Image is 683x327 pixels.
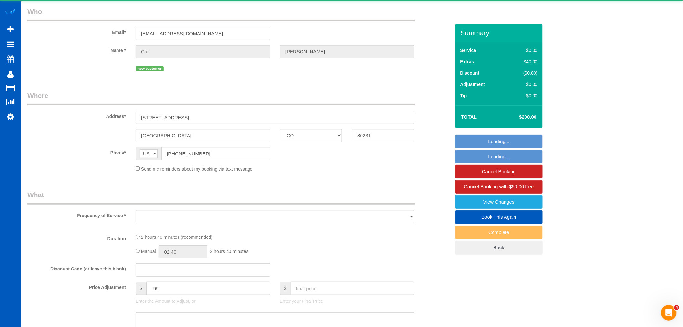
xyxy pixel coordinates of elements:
input: First Name* [136,45,270,58]
input: City* [136,129,270,142]
p: Enter the Amount to Adjust, or [136,298,270,304]
span: Send me reminders about my booking via text message [141,166,253,172]
label: Adjustment [460,81,485,88]
input: Email* [136,27,270,40]
input: Zip Code* [352,129,414,142]
label: Duration [23,233,131,242]
span: new customer [136,66,164,71]
span: 4 [674,305,679,310]
label: Name * [23,45,131,54]
a: Back [455,241,543,254]
span: $ [136,282,146,295]
label: Discount Code (or leave this blank) [23,263,131,272]
h4: $200.00 [500,114,536,120]
span: $ [280,282,291,295]
input: Last Name* [280,45,414,58]
div: $0.00 [510,92,538,99]
img: Automaid Logo [4,6,17,16]
input: Phone* [161,147,270,160]
a: View Changes [455,195,543,209]
span: Cancel Booking with $50.00 Fee [464,184,534,189]
label: Price Adjustment [23,282,131,290]
iframe: Intercom live chat [661,305,677,321]
div: $0.00 [510,81,538,88]
a: Book This Again [455,210,543,224]
label: Extras [460,58,474,65]
legend: What [27,190,415,205]
input: final price [291,282,414,295]
div: $40.00 [510,58,538,65]
legend: Who [27,7,415,21]
strong: Total [461,114,477,120]
p: Enter your Final Price [280,298,414,304]
label: Address* [23,111,131,120]
label: Frequency of Service * [23,210,131,219]
legend: Where [27,91,415,105]
label: Phone* [23,147,131,156]
a: Cancel Booking with $50.00 Fee [455,180,543,194]
div: ($0.00) [510,70,538,76]
h3: Summary [461,29,539,37]
label: Service [460,47,476,54]
a: Cancel Booking [455,165,543,178]
label: Discount [460,70,480,76]
label: Email* [23,27,131,36]
span: 2 hours 40 minutes [210,249,249,254]
span: 2 hours 40 minutes (recommended) [141,235,213,240]
div: $0.00 [510,47,538,54]
span: Manual [141,249,156,254]
label: Tip [460,92,467,99]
